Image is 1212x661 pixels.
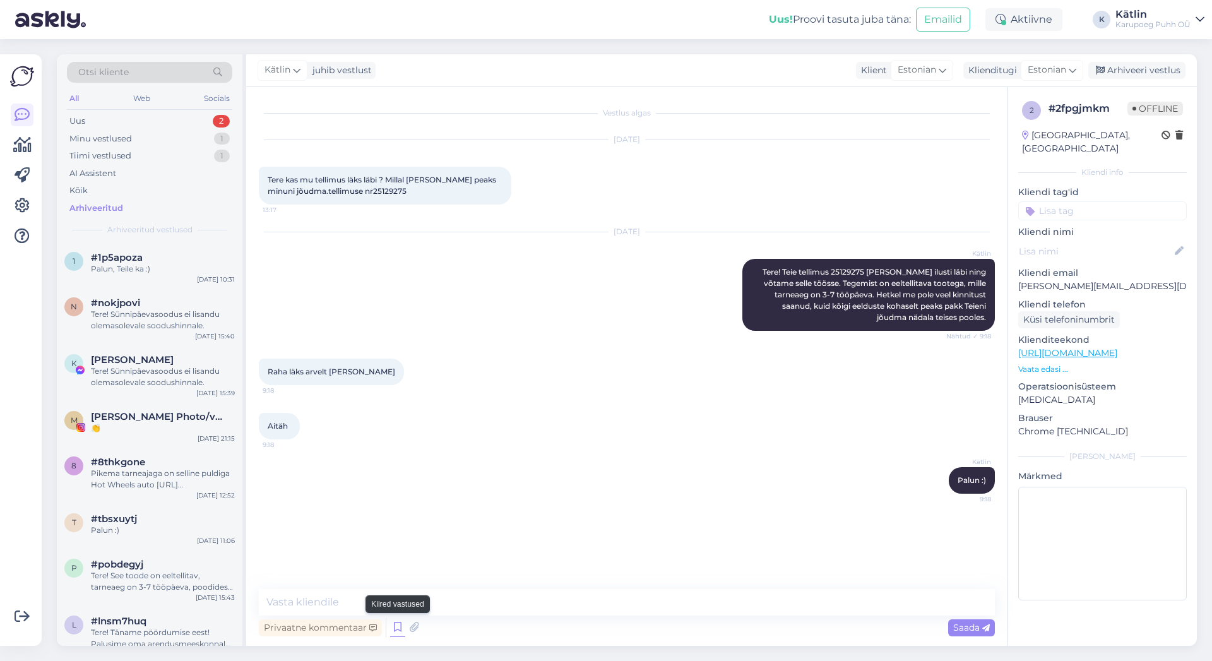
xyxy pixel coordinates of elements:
div: Arhiveeri vestlus [1088,62,1185,79]
div: AI Assistent [69,167,116,180]
span: 9:18 [263,386,310,395]
div: [DATE] 10:31 [197,275,235,284]
p: Vaata edasi ... [1018,364,1187,375]
p: Klienditeekond [1018,333,1187,347]
span: Aitäh [268,421,288,431]
span: Ketlin Hansen [91,354,174,366]
div: 1 [214,133,230,145]
span: #tbsxuytj [91,513,137,525]
p: Operatsioonisüsteem [1018,380,1187,393]
div: Klienditugi [963,64,1017,77]
span: #1p5apoza [91,252,143,263]
div: # 2fpgjmkm [1049,101,1127,116]
div: Karupoeg Puhh OÜ [1115,20,1191,30]
div: 2 [213,115,230,128]
span: 2 [1030,105,1034,115]
div: Uus [69,115,85,128]
p: Brauser [1018,412,1187,425]
div: [DATE] 15:43 [196,593,235,602]
span: K [71,359,77,368]
span: Kätlin [944,249,991,258]
div: [GEOGRAPHIC_DATA], [GEOGRAPHIC_DATA] [1022,129,1161,155]
span: Kätlin [944,457,991,467]
span: #lnsm7huq [91,616,146,627]
p: Kliendi nimi [1018,225,1187,239]
span: Estonian [1028,63,1066,77]
span: l [72,620,76,629]
span: p [71,563,77,573]
small: Kiired vastused [371,598,424,610]
div: Tere! Täname pöördumise eest! Palusime oma arendusmeeskonnal seadistused üle vaadata ning nüüdsek... [91,627,235,650]
span: Tere! Teie tellimus 25129275 [PERSON_NAME] ilusti läbi ning võtame selle töösse. Tegemist on eelt... [763,267,988,322]
div: Pikema tarneajaga on selline puldiga Hot Wheels auto [URL][DOMAIN_NAME][PERSON_NAME] [91,468,235,491]
span: Tere kas mu tellimus läks läbi ? Millal [PERSON_NAME] peaks minuni jõudma.tellimuse nr25129275 [268,175,498,196]
div: [DATE] 15:39 [196,388,235,398]
div: Minu vestlused [69,133,132,145]
span: Kätlin [264,63,290,77]
div: juhib vestlust [307,64,372,77]
span: #nokjpovi [91,297,140,309]
p: Märkmed [1018,470,1187,483]
div: [DATE] 15:40 [195,331,235,341]
span: 13:17 [263,205,310,215]
div: [DATE] 21:15 [198,434,235,443]
div: Tiimi vestlused [69,150,131,162]
div: Tere! Sünnipäevasoodus ei lisandu olemasolevale soodushinnale. [91,309,235,331]
div: [DATE] [259,134,995,145]
input: Lisa tag [1018,201,1187,220]
span: #pobdegyj [91,559,143,570]
span: Arhiveeritud vestlused [107,224,193,235]
div: [DATE] [259,226,995,237]
span: 8 [71,461,76,470]
div: Klient [856,64,887,77]
span: Palun :) [958,475,986,485]
p: [MEDICAL_DATA] [1018,393,1187,407]
span: Saada [953,622,990,633]
div: 👏 [91,422,235,434]
div: [DATE] 12:52 [196,491,235,500]
div: Kätlin [1115,9,1191,20]
span: Offline [1127,102,1183,116]
p: Kliendi email [1018,266,1187,280]
input: Lisa nimi [1019,244,1172,258]
span: M [71,415,78,425]
b: Uus! [769,13,793,25]
div: [DATE] 11:06 [197,536,235,545]
div: 1 [214,150,230,162]
span: Nähtud ✓ 9:18 [944,331,991,341]
span: Otsi kliente [78,66,129,79]
div: Tere! Sünnipäevasoodus ei lisandu olemasolevale soodushinnale. [91,366,235,388]
span: Estonian [898,63,936,77]
span: n [71,302,77,311]
div: Socials [201,90,232,107]
div: Vestlus algas [259,107,995,119]
a: KätlinKarupoeg Puhh OÜ [1115,9,1204,30]
div: Web [131,90,153,107]
div: [PERSON_NAME] [1018,451,1187,462]
button: Emailid [916,8,970,32]
span: #8thkgone [91,456,145,468]
div: All [67,90,81,107]
p: [PERSON_NAME][EMAIL_ADDRESS][DOMAIN_NAME] [1018,280,1187,293]
p: Kliendi telefon [1018,298,1187,311]
span: 9:18 [944,494,991,504]
div: K [1093,11,1110,28]
div: Aktiivne [985,8,1062,31]
p: Kliendi tag'id [1018,186,1187,199]
div: Kliendi info [1018,167,1187,178]
div: Tere! See toode on eeltellitav, tarneaeg on 3-7 tööpäeva, poodides kohapeal seda pole. [91,570,235,593]
div: Küsi telefoninumbrit [1018,311,1120,328]
span: 9:18 [263,440,310,450]
div: Proovi tasuta juba täna: [769,12,911,27]
div: Arhiveeritud [69,202,123,215]
div: Palun :) [91,525,235,536]
img: Askly Logo [10,64,34,88]
span: Magnus Heinmets Photo/video [91,411,222,422]
div: Palun, Teile ka :) [91,263,235,275]
div: Kõik [69,184,88,197]
p: Chrome [TECHNICAL_ID] [1018,425,1187,438]
span: Raha läks arvelt [PERSON_NAME] [268,367,395,376]
div: Privaatne kommentaar [259,619,382,636]
a: [URL][DOMAIN_NAME] [1018,347,1117,359]
span: 1 [73,256,75,266]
